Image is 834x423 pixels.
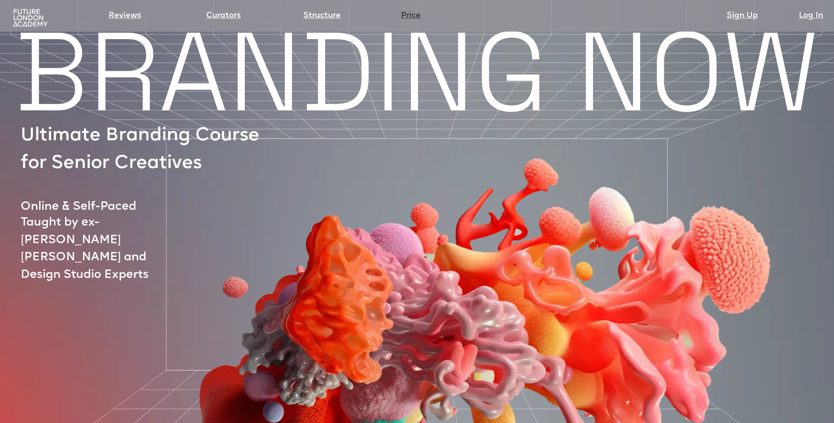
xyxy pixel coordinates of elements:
a: Curators [206,10,241,22]
a: Reviews [109,10,141,22]
p: Ultimate Branding Course for Senior Creatives [21,122,271,177]
a: Sign Up [727,10,758,22]
p: Taught by ex-[PERSON_NAME] [PERSON_NAME] and Design Studio Experts [21,214,187,284]
a: Structure [303,10,341,22]
a: Price [401,10,421,22]
a: Log In [799,10,823,22]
